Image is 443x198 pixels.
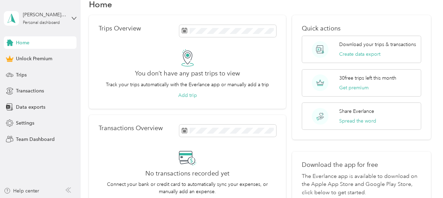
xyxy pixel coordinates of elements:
span: Team Dashboard [16,136,55,143]
span: Unlock Premium [16,55,52,62]
button: Add trip [178,92,197,99]
p: The Everlance app is available to download on the Apple App Store and Google Play Store, click be... [302,172,422,197]
p: Trips Overview [99,25,141,32]
p: Transactions Overview [99,125,163,132]
iframe: Everlance-gr Chat Button Frame [404,159,443,198]
button: Spread the word [339,117,376,125]
p: Share Everlance [339,108,374,115]
h2: No transactions recorded yet [145,170,229,177]
span: Transactions [16,87,44,94]
p: Quick actions [302,25,422,32]
span: Data exports [16,103,45,111]
span: Home [16,39,29,46]
span: Trips [16,71,27,79]
p: Download the app for free [302,161,422,169]
p: 30 free trips left this month [339,74,396,82]
button: Help center [4,187,39,195]
p: Connect your bank or credit card to automatically sync your expenses, or manually add an expense. [99,181,276,195]
p: Track your trips automatically with the Everlance app or manually add a trip [106,81,269,88]
div: [PERSON_NAME][EMAIL_ADDRESS][DOMAIN_NAME] [23,11,66,18]
h2: You don’t have any past trips to view [135,70,240,77]
p: Download your trips & transactions [339,41,416,48]
h1: Home [89,1,112,8]
span: Settings [16,119,34,127]
div: Personal dashboard [23,21,60,25]
button: Create data export [339,51,380,58]
button: Get premium [339,84,369,91]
